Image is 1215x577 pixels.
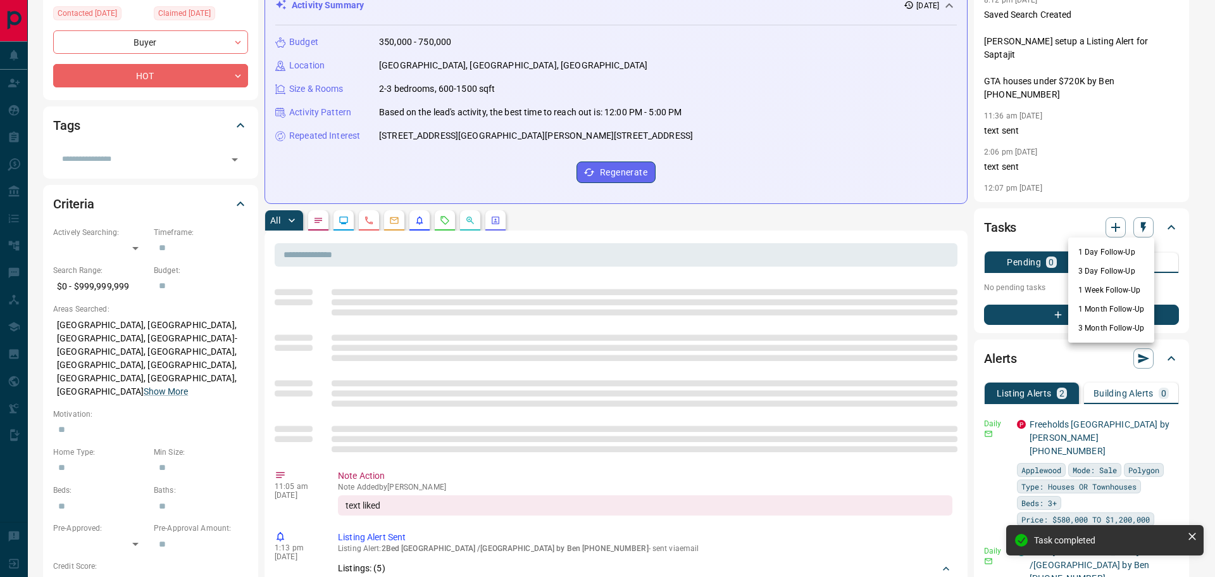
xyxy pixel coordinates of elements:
li: 1 Month Follow-Up [1068,300,1154,319]
li: 1 Week Follow-Up [1068,281,1154,300]
li: 3 Day Follow-Up [1068,262,1154,281]
li: 3 Month Follow-Up [1068,319,1154,338]
div: Task completed [1034,535,1182,545]
li: 1 Day Follow-Up [1068,243,1154,262]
